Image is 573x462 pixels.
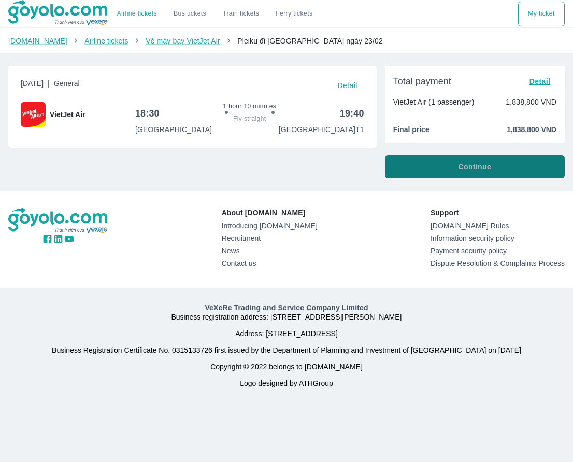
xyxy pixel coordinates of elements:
[222,259,256,267] font: Contact us
[240,379,333,387] font: Logo designed by ATHGroup
[222,247,240,255] font: News
[135,125,212,134] font: [GEOGRAPHIC_DATA]
[385,155,565,178] button: Continue
[223,10,259,17] font: Train tickets
[279,125,355,134] font: [GEOGRAPHIC_DATA]
[174,10,206,18] a: Bus tickets
[431,247,507,255] font: Payment security policy
[331,78,364,93] button: Detail
[523,74,556,89] button: Detail
[210,363,363,371] font: Copyright © 2022 belongs to [DOMAIN_NAME]
[174,10,206,17] font: Bus tickets
[393,98,475,106] font: VietJet Air (1 passenger)
[431,222,565,230] a: [DOMAIN_NAME] Rules
[222,222,318,230] a: Introducing [DOMAIN_NAME]
[109,2,321,26] div: Choose transportation mode
[8,208,109,234] img: logo
[222,234,318,242] a: Recruitment
[355,125,364,134] font: T1
[54,79,80,88] font: General
[117,10,157,17] font: Airline tickets
[393,76,451,86] font: Total payment
[222,259,318,267] a: Contact us
[8,37,67,45] a: [DOMAIN_NAME]
[50,110,85,119] font: VietJet Air
[431,247,565,255] a: Payment security policy
[8,36,565,46] nav: breadcrumbs
[276,10,312,17] font: Ferry tickets
[222,209,306,217] font: About [DOMAIN_NAME]
[237,37,383,45] span: Pleiku đi [GEOGRAPHIC_DATA] ngày 23/02
[21,79,44,88] font: [DATE]
[529,77,551,85] font: Detail
[393,125,429,134] font: Final price
[84,37,128,45] a: Airline tickets
[431,234,565,242] a: Information security policy
[223,103,276,110] font: 1 hour 10 minutes
[528,10,554,17] font: My ticket
[431,222,509,230] font: [DOMAIN_NAME] Rules
[507,125,556,134] font: 1,838,800 VND
[222,247,318,255] a: News
[506,98,556,106] font: 1,838,800 VND
[52,346,521,354] font: Business Registration Certificate No. 0315133726 first issued by the Department of Planning and I...
[337,81,357,90] font: Detail
[48,79,50,88] font: |
[146,37,220,45] a: Vé máy bay VietJet Air
[431,234,514,242] font: Information security policy
[117,10,157,18] a: Airline tickets
[518,2,565,26] div: Choose transportation mode
[222,234,261,242] font: Recruitment
[431,259,565,267] a: Dispute Resolution & Complaints Process
[205,304,368,312] font: VeXeRe Trading and Service Company Limited
[431,209,459,217] font: Support
[171,313,402,321] font: Business registration address: [STREET_ADDRESS][PERSON_NAME]
[233,115,266,122] font: Fly straight
[459,163,491,171] font: Continue
[135,108,160,119] font: 18:30
[340,108,364,119] font: 19:40
[235,329,338,338] font: Address: [STREET_ADDRESS]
